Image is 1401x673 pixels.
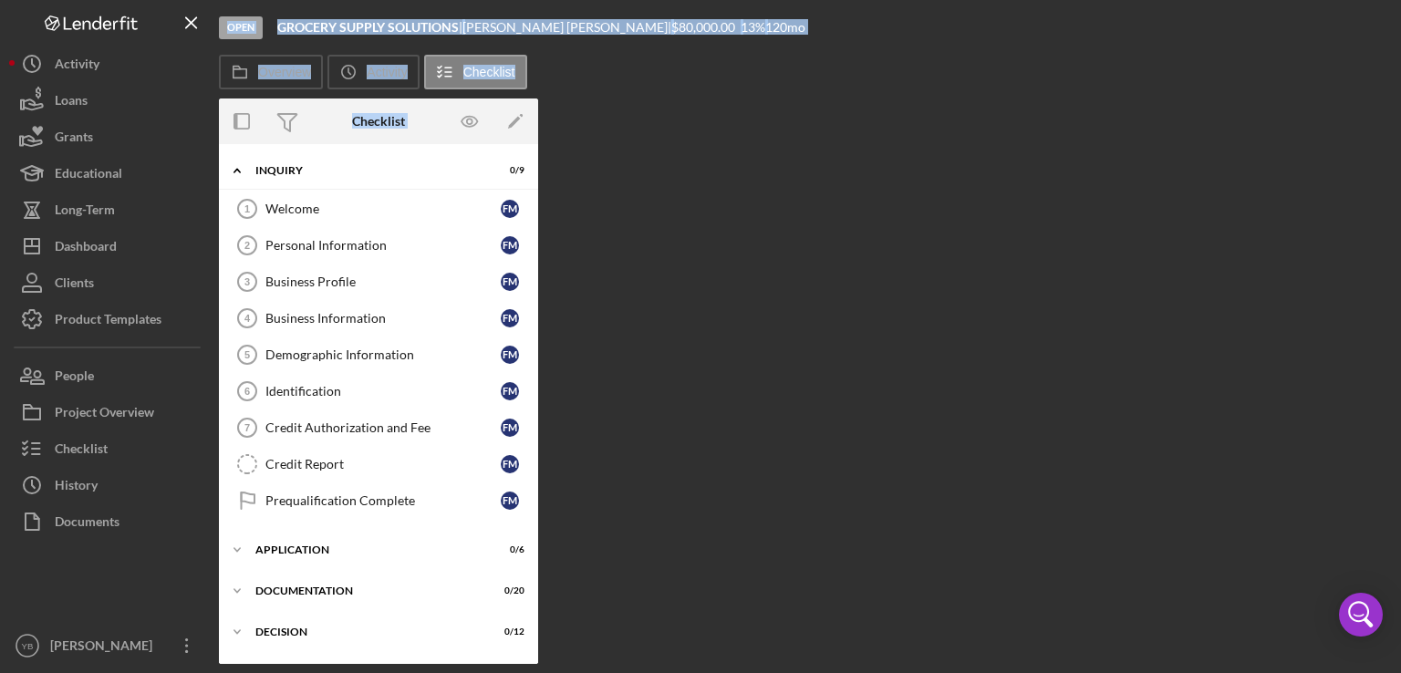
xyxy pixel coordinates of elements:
[228,373,529,409] a: 6IdentificationFM
[55,357,94,399] div: People
[9,301,210,337] button: Product Templates
[9,192,210,228] button: Long-Term
[501,455,519,473] div: F M
[46,627,164,668] div: [PERSON_NAME]
[22,641,34,651] text: YB
[265,202,501,216] div: Welcome
[55,192,115,233] div: Long-Term
[55,467,98,508] div: History
[244,386,250,397] tspan: 6
[55,394,154,435] div: Project Overview
[501,382,519,400] div: F M
[424,55,527,89] button: Checklist
[55,430,108,471] div: Checklist
[501,200,519,218] div: F M
[219,16,263,39] div: Open
[9,228,210,264] button: Dashboard
[228,409,529,446] a: 7Credit Authorization and FeeFM
[265,420,501,435] div: Credit Authorization and Fee
[492,626,524,637] div: 0 / 12
[244,313,251,324] tspan: 4
[228,482,529,519] a: Prequalification CompleteFM
[9,467,210,503] button: History
[501,309,519,327] div: F M
[255,626,479,637] div: Decision
[244,276,250,287] tspan: 3
[492,165,524,176] div: 0 / 9
[492,544,524,555] div: 0 / 6
[501,236,519,254] div: F M
[277,20,462,35] div: |
[55,301,161,342] div: Product Templates
[265,347,501,362] div: Demographic Information
[9,503,210,540] button: Documents
[255,165,479,176] div: Inquiry
[265,457,501,471] div: Credit Report
[55,82,88,123] div: Loans
[9,627,210,664] button: YB[PERSON_NAME]
[228,446,529,482] a: Credit ReportFM
[9,46,210,82] button: Activity
[265,238,501,253] div: Personal Information
[9,82,210,119] button: Loans
[228,264,529,300] a: 3Business ProfileFM
[265,384,501,399] div: Identification
[244,422,250,433] tspan: 7
[255,544,479,555] div: Application
[327,55,419,89] button: Activity
[265,311,501,326] div: Business Information
[9,357,210,394] button: People
[501,419,519,437] div: F M
[244,240,250,251] tspan: 2
[55,46,99,87] div: Activity
[352,114,405,129] div: Checklist
[9,394,210,430] button: Project Overview
[55,228,117,269] div: Dashboard
[277,19,459,35] b: GROCERY SUPPLY SOLUTIONS
[228,300,529,336] a: 4Business InformationFM
[9,264,210,301] button: Clients
[228,227,529,264] a: 2Personal InformationFM
[258,65,311,79] label: Overview
[244,203,250,214] tspan: 1
[501,273,519,291] div: F M
[244,349,250,360] tspan: 5
[9,155,210,192] button: Educational
[265,493,501,508] div: Prequalification Complete
[265,274,501,289] div: Business Profile
[367,65,407,79] label: Activity
[9,119,210,155] button: Grants
[1339,593,1383,637] div: Open Intercom Messenger
[55,503,119,544] div: Documents
[55,264,94,305] div: Clients
[671,20,741,35] div: $80,000.00
[765,20,805,35] div: 120 mo
[55,155,122,196] div: Educational
[228,191,529,227] a: 1WelcomeFM
[219,55,323,89] button: Overview
[9,430,210,467] button: Checklist
[741,20,765,35] div: 13 %
[228,336,529,373] a: 5Demographic InformationFM
[462,20,671,35] div: [PERSON_NAME] [PERSON_NAME] |
[501,492,519,510] div: F M
[255,585,479,596] div: Documentation
[55,119,93,160] div: Grants
[463,65,515,79] label: Checklist
[501,346,519,364] div: F M
[492,585,524,596] div: 0 / 20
